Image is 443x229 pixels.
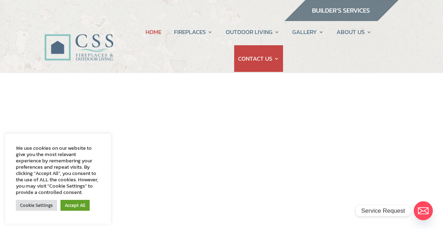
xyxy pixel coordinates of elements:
a: HOME [146,19,161,45]
a: GALLERY [292,19,324,45]
a: ABOUT US [336,19,372,45]
a: FIREPLACES [174,19,213,45]
a: CONTACT US [238,45,279,72]
div: We use cookies on our website to give you the most relevant experience by remembering your prefer... [16,145,100,195]
a: Email [414,201,433,220]
a: Cookie Settings [16,200,57,211]
a: builder services construction supply [284,14,399,23]
a: Accept All [60,200,90,211]
img: CSS Fireplaces & Outdoor Living (Formerly Construction Solutions & Supply)- Jacksonville Ormond B... [44,15,113,64]
a: OUTDOOR LIVING [226,19,280,45]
